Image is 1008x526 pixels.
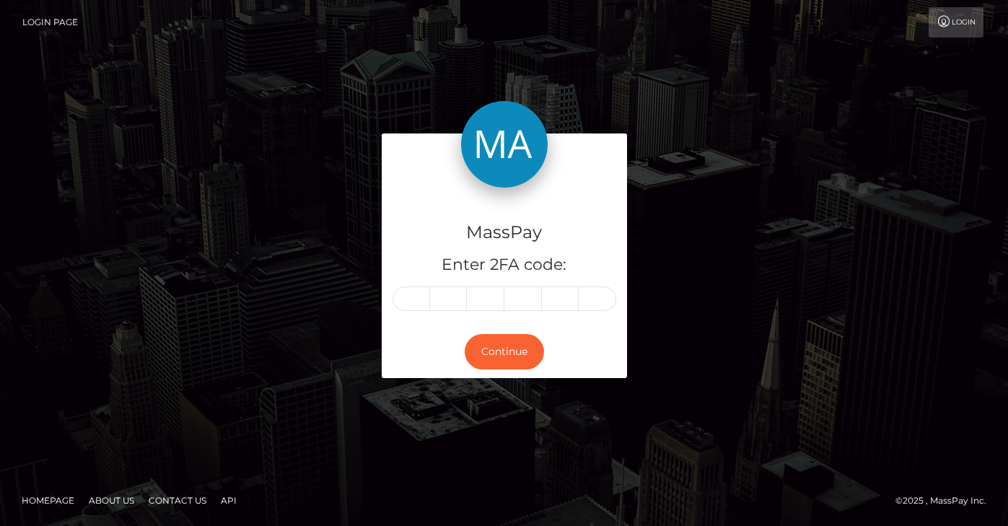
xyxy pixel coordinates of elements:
a: Homepage [16,489,80,512]
button: Continue [465,334,544,369]
a: Login Page [22,7,78,38]
h5: Enter 2FA code: [393,254,616,276]
a: About Us [83,489,140,512]
img: MassPay [461,101,548,188]
div: © 2025 , MassPay Inc. [895,493,997,509]
h4: MassPay [393,220,616,245]
a: Contact Us [143,489,212,512]
a: Login [929,7,983,38]
a: API [215,489,242,512]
